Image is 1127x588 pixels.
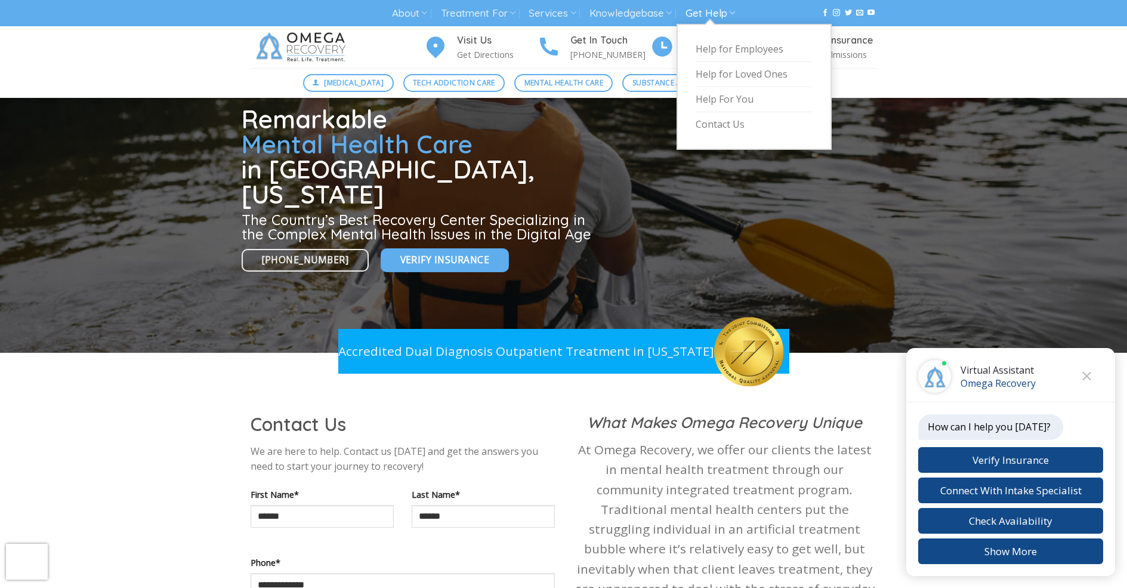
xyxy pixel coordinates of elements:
[822,9,829,17] a: Follow on Facebook
[242,213,596,241] h3: The Country’s Best Recovery Center Specializing in the Complex Mental Health Issues in the Digita...
[392,2,427,24] a: About
[251,26,355,68] img: Omega Recovery
[696,87,813,112] a: Help For You
[251,444,555,475] p: We are here to help. Contact us [DATE] and get the answers you need to start your journey to reco...
[457,48,537,61] p: Get Directions
[686,2,735,24] a: Get Help
[587,412,862,432] strong: What Makes Omega Recovery Unique
[529,2,576,24] a: Services
[242,107,596,207] h1: Remarkable in [GEOGRAPHIC_DATA], [US_STATE]
[457,33,537,48] h4: Visit Us
[797,33,877,48] h4: Verify Insurance
[696,62,813,87] a: Help for Loved Ones
[242,249,369,272] a: [PHONE_NUMBER]
[622,74,729,92] a: Substance Abuse Care
[696,112,813,137] a: Contact Us
[570,33,650,48] h4: Get In Touch
[251,556,555,569] label: Phone*
[262,253,349,267] span: [PHONE_NUMBER]
[381,248,509,272] a: Verify Insurance
[632,77,720,88] span: Substance Abuse Care
[867,9,875,17] a: Follow on YouTube
[303,74,394,92] a: [MEDICAL_DATA]
[403,74,505,92] a: Tech Addiction Care
[570,48,650,61] p: [PHONE_NUMBER]
[589,2,672,24] a: Knowledgebase
[413,77,495,88] span: Tech Addiction Care
[856,9,863,17] a: Send us an email
[537,33,650,62] a: Get In Touch [PHONE_NUMBER]
[833,9,840,17] a: Follow on Instagram
[524,77,603,88] span: Mental Health Care
[424,33,537,62] a: Visit Us Get Directions
[845,9,852,17] a: Follow on Twitter
[514,74,613,92] a: Mental Health Care
[338,341,714,361] p: Accredited Dual Diagnosis Outpatient Treatment in [US_STATE]
[441,2,515,24] a: Treatment For
[251,412,346,436] span: Contact Us
[400,253,489,267] span: Verify Insurance
[797,48,877,61] p: Begin Admissions
[324,77,384,88] span: [MEDICAL_DATA]
[696,37,813,62] a: Help for Employees
[412,488,555,501] label: Last Name*
[242,128,473,160] span: Mental Health Care
[251,488,394,501] label: First Name*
